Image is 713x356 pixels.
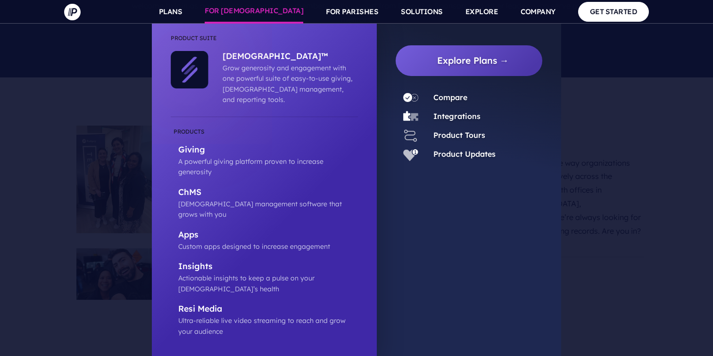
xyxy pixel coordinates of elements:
img: ChurchStaq™ - Icon [171,51,208,89]
a: Product Updates [433,149,496,159]
p: [DEMOGRAPHIC_DATA]™ [223,51,353,63]
a: Explore Plans → [403,45,542,76]
p: Grow generosity and engagement with one powerful suite of easy-to-use giving, [DEMOGRAPHIC_DATA] ... [223,63,353,105]
p: Giving [178,144,358,156]
img: Product Tours - Icon [403,128,418,143]
a: Apps Custom apps designed to increase engagement [171,229,358,252]
p: Custom apps designed to increase engagement [178,241,358,252]
p: A powerful giving platform proven to increase generosity [178,156,358,178]
p: Insights [178,261,358,273]
a: Resi Media Ultra-reliable live video streaming to reach and grow your audience [171,304,358,337]
p: Resi Media [178,304,358,315]
img: Compare - Icon [403,90,418,105]
li: Product Suite [171,33,358,51]
a: Product Tours [433,130,485,140]
img: Integrations - Icon [403,109,418,124]
img: Product Updates - Icon [403,147,418,162]
a: GET STARTED [578,2,649,21]
a: Integrations - Icon [396,109,426,124]
a: ChMS [DEMOGRAPHIC_DATA] management software that grows with you [171,187,358,220]
a: Giving A powerful giving platform proven to increase generosity [171,127,358,178]
p: Apps [178,229,358,241]
a: Compare [433,93,467,102]
p: Ultra-reliable live video streaming to reach and grow your audience [178,315,358,337]
a: Compare - Icon [396,90,426,105]
p: [DEMOGRAPHIC_DATA] management software that grows with you [178,199,358,220]
a: Product Tours - Icon [396,128,426,143]
a: [DEMOGRAPHIC_DATA]™ Grow generosity and engagement with one powerful suite of easy-to-use giving,... [208,51,353,105]
p: Actionable insights to keep a pulse on your [DEMOGRAPHIC_DATA]’s health [178,273,358,294]
a: Product Updates - Icon [396,147,426,162]
p: ChMS [178,187,358,199]
a: Integrations [433,111,481,121]
a: Insights Actionable insights to keep a pulse on your [DEMOGRAPHIC_DATA]’s health [171,261,358,294]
